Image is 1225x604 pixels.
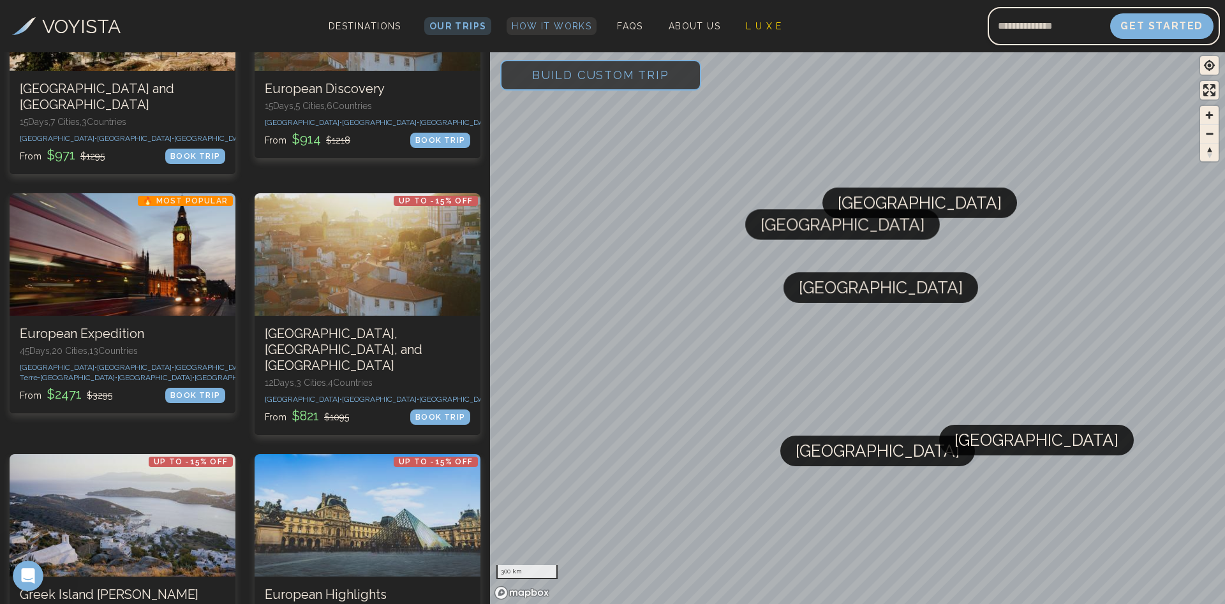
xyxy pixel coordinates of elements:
[512,48,690,102] span: Build Custom Trip
[490,50,1225,604] canvas: Map
[394,196,478,206] p: Up to -15% OFF
[988,11,1110,41] input: Email address
[87,390,112,401] span: $ 3295
[342,395,419,404] span: [GEOGRAPHIC_DATA] •
[255,193,480,435] a: London, Paris, and RomeUp to -15% OFF[GEOGRAPHIC_DATA], [GEOGRAPHIC_DATA], and [GEOGRAPHIC_DATA]1...
[512,21,591,31] span: How It Works
[342,118,419,127] span: [GEOGRAPHIC_DATA] •
[10,193,235,413] a: European Expedition🔥 Most PopularEuropean Expedition45Days,20 Cities,13Countries[GEOGRAPHIC_DATA]...
[394,457,478,467] p: Up to -15% OFF
[97,134,174,143] span: [GEOGRAPHIC_DATA] •
[617,21,643,31] span: FAQs
[265,587,470,603] h3: European Highlights
[80,151,105,161] span: $ 1295
[20,587,225,603] h3: Greek Island [PERSON_NAME]
[419,395,494,404] span: [GEOGRAPHIC_DATA]
[20,344,225,357] p: 45 Days, 20 Cities, 13 Countr ies
[265,81,470,97] h3: European Discovery
[669,21,720,31] span: About Us
[149,457,233,467] p: Up to -15% OFF
[741,17,787,35] a: L U X E
[174,363,251,372] span: [GEOGRAPHIC_DATA] •
[12,17,36,35] img: Voyista Logo
[424,17,492,35] a: Our Trips
[326,135,350,145] span: $ 1218
[265,326,470,374] h3: [GEOGRAPHIC_DATA], [GEOGRAPHIC_DATA], and [GEOGRAPHIC_DATA]
[1200,125,1219,143] span: Zoom out
[138,196,233,206] p: 🔥 Most Popular
[1200,81,1219,99] button: Enter fullscreen
[1110,13,1214,39] button: Get Started
[20,326,225,342] h3: European Expedition
[44,387,84,402] span: $ 2471
[1200,143,1219,161] button: Reset bearing to north
[838,188,1002,218] span: [GEOGRAPHIC_DATA]
[796,436,960,466] span: [GEOGRAPHIC_DATA]
[20,81,225,113] h3: [GEOGRAPHIC_DATA] and [GEOGRAPHIC_DATA]
[429,21,487,31] span: Our Trips
[1200,124,1219,143] button: Zoom out
[324,412,349,422] span: $ 1095
[612,17,648,35] a: FAQs
[20,115,225,128] p: 15 Days, 7 Cities, 3 Countr ies
[1200,56,1219,75] button: Find my location
[20,146,105,164] p: From
[97,363,174,372] span: [GEOGRAPHIC_DATA] •
[20,363,97,372] span: [GEOGRAPHIC_DATA] •
[289,408,322,424] span: $ 821
[265,407,349,425] p: From
[664,17,725,35] a: About Us
[500,60,701,91] button: Build Custom Trip
[799,272,963,303] span: [GEOGRAPHIC_DATA]
[323,16,406,54] span: Destinations
[165,149,225,164] div: BOOK TRIP
[195,373,272,382] span: [GEOGRAPHIC_DATA] •
[265,118,342,127] span: [GEOGRAPHIC_DATA] •
[494,586,550,600] a: Mapbox homepage
[746,21,782,31] span: L U X E
[40,373,117,382] span: [GEOGRAPHIC_DATA] •
[410,409,470,425] div: BOOK TRIP
[42,12,121,41] h3: VOYISTA
[265,395,342,404] span: [GEOGRAPHIC_DATA] •
[13,561,43,591] iframe: Intercom live chat
[761,209,924,240] span: [GEOGRAPHIC_DATA]
[1200,106,1219,124] button: Zoom in
[12,12,121,41] a: VOYISTA
[265,130,350,148] p: From
[954,425,1118,455] span: [GEOGRAPHIC_DATA]
[419,118,496,127] span: [GEOGRAPHIC_DATA] •
[289,131,323,147] span: $ 914
[410,133,470,148] div: BOOK TRIP
[44,147,78,163] span: $ 971
[117,373,195,382] span: [GEOGRAPHIC_DATA] •
[20,385,112,403] p: From
[265,376,470,389] p: 12 Days, 3 Cities, 4 Countr ies
[507,17,597,35] a: How It Works
[496,565,558,579] div: 300 km
[265,99,470,112] p: 15 Days, 5 Cities, 6 Countr ies
[174,134,251,143] span: [GEOGRAPHIC_DATA] •
[165,388,225,403] div: BOOK TRIP
[20,134,97,143] span: [GEOGRAPHIC_DATA] •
